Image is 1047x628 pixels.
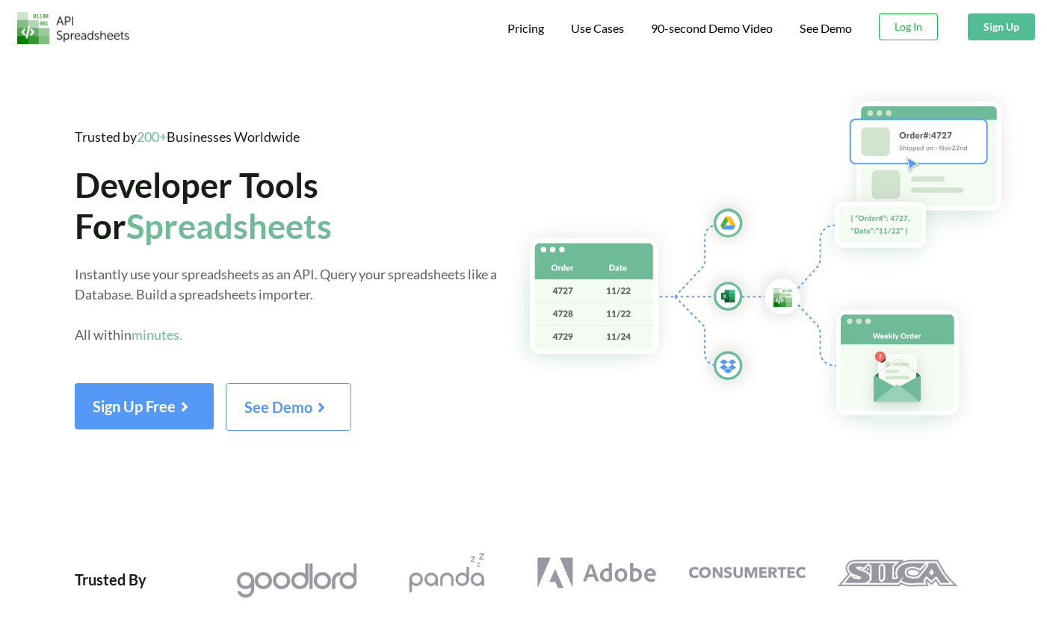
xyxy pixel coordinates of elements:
span: Spreadsheets [126,205,332,246]
span: Trusted by Businesses Worldwide [75,128,300,145]
a: Adobe Logo [522,553,672,593]
img: Consumertec Logo [687,553,807,593]
span: minutes. [132,326,182,343]
span: See Demo [244,398,333,416]
a: Silca Logo [822,553,972,593]
img: Pandazzz Logo [386,553,507,593]
span: 90-second Demo Video [651,22,773,34]
button: Sign Up Free [75,383,214,429]
a: See Demo [226,403,351,416]
span: 200+ [137,128,167,145]
img: Logo.png [17,12,129,44]
a: Consumertec Logo [672,553,822,593]
button: Log In [879,13,938,40]
span: Sign Up Free [93,397,196,415]
span: Developer Tools For [75,164,332,246]
img: Adobe Logo [537,553,657,593]
span: Instantly use your spreadsheets as an API. Query your spreadsheets like a Database. Build a sprea... [75,266,497,343]
a: Goodlord Logo [221,553,371,600]
div: Trusted By [75,553,146,600]
span: Use Cases [571,21,624,35]
button: See Demo [226,383,351,431]
a: See Demo [800,21,852,37]
a: Pandazzz Logo [371,553,522,593]
span: Pricing [507,21,544,35]
button: Sign Up [968,13,1035,40]
img: Silca Logo [837,553,957,593]
img: Goodlord Logo [236,561,356,600]
img: Hero Spreadsheet Flow [502,82,1047,449]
